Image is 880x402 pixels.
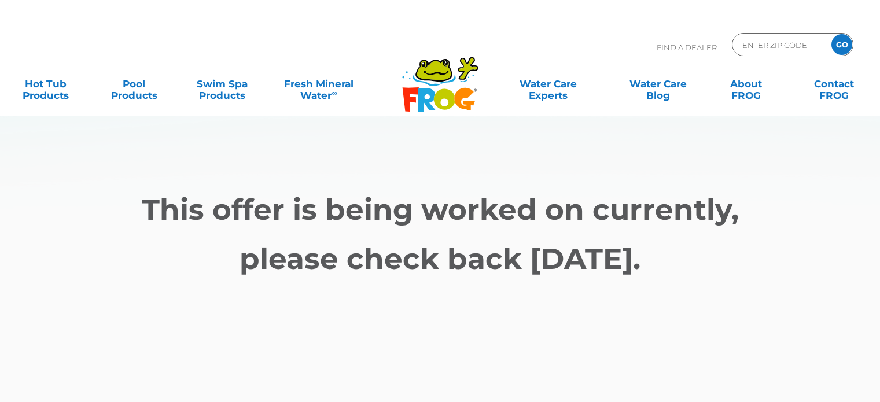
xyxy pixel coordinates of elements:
[624,72,692,95] a: Water CareBlog
[396,42,485,112] img: Frog Products Logo
[188,72,256,95] a: Swim SpaProducts
[100,72,168,95] a: PoolProducts
[93,193,787,227] h2: This offer is being worked on currently,
[492,72,604,95] a: Water CareExperts
[93,242,787,276] h2: please check back [DATE].
[332,88,337,97] sup: ∞
[712,72,780,95] a: AboutFROG
[800,72,868,95] a: ContactFROG
[657,33,717,62] p: Find A Dealer
[12,72,80,95] a: Hot TubProducts
[276,72,362,95] a: Fresh MineralWater∞
[831,34,852,55] input: GO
